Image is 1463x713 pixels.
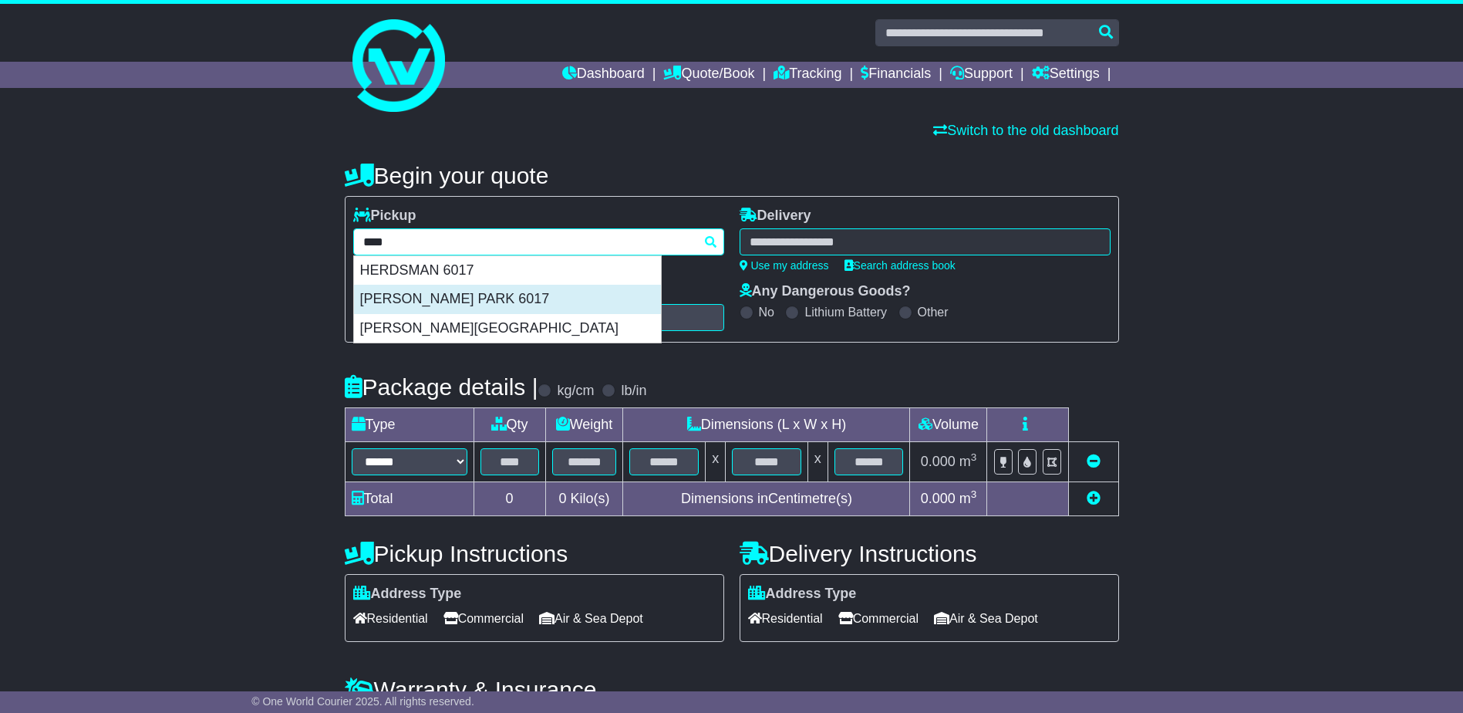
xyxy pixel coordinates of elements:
td: Qty [474,408,545,442]
div: [PERSON_NAME][GEOGRAPHIC_DATA] [354,314,661,343]
label: lb/in [621,383,646,400]
label: Lithium Battery [804,305,887,319]
a: Use my address [740,259,829,272]
div: [PERSON_NAME] PARK 6017 [354,285,661,314]
a: Support [950,62,1013,88]
a: Dashboard [562,62,645,88]
label: Address Type [748,586,857,603]
label: No [759,305,774,319]
label: Address Type [353,586,462,603]
span: Air & Sea Depot [934,607,1038,630]
div: HERDSMAN 6017 [354,256,661,286]
h4: Delivery Instructions [740,541,1119,566]
td: Total [345,482,474,516]
span: 0.000 [921,454,956,469]
td: Dimensions in Centimetre(s) [623,482,910,516]
span: m [959,491,977,506]
h4: Pickup Instructions [345,541,724,566]
td: 0 [474,482,545,516]
a: Financials [861,62,931,88]
span: Air & Sea Depot [539,607,643,630]
td: x [706,442,726,482]
sup: 3 [971,488,977,500]
td: Weight [545,408,623,442]
span: 0 [558,491,566,506]
label: Pickup [353,208,416,225]
a: Remove this item [1087,454,1101,469]
span: Commercial [838,607,919,630]
sup: 3 [971,451,977,463]
a: Settings [1032,62,1100,88]
a: Quote/Book [663,62,754,88]
h4: Package details | [345,374,538,400]
label: Delivery [740,208,811,225]
span: Commercial [443,607,524,630]
td: Volume [910,408,987,442]
td: Kilo(s) [545,482,623,516]
span: 0.000 [921,491,956,506]
td: Dimensions (L x W x H) [623,408,910,442]
td: Type [345,408,474,442]
a: Tracking [774,62,841,88]
a: Switch to the old dashboard [933,123,1118,138]
label: Other [918,305,949,319]
h4: Warranty & Insurance [345,677,1119,702]
td: x [807,442,828,482]
label: kg/cm [557,383,594,400]
label: Any Dangerous Goods? [740,283,911,300]
typeahead: Please provide city [353,228,724,255]
a: Add new item [1087,491,1101,506]
span: Residential [748,607,823,630]
span: m [959,454,977,469]
span: Residential [353,607,428,630]
h4: Begin your quote [345,163,1119,188]
span: © One World Courier 2025. All rights reserved. [251,695,474,708]
a: Search address book [844,259,956,272]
